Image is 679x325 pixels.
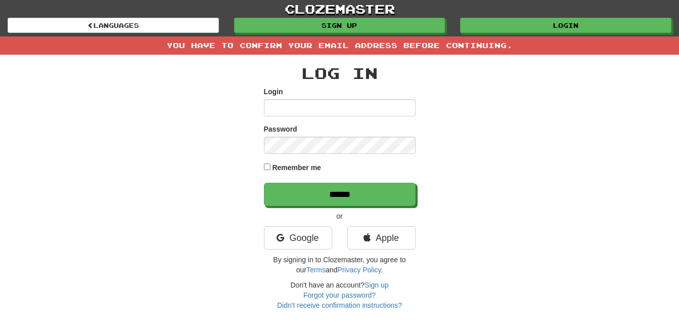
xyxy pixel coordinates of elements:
div: Don't have an account? [264,280,416,310]
a: Sign up [365,281,388,289]
p: or [264,211,416,221]
a: Sign up [234,18,445,33]
p: By signing in to Clozemaster, you agree to our and . [264,255,416,275]
a: Terms [306,266,326,274]
h2: Log In [264,65,416,82]
a: Languages [8,18,219,33]
a: Login [460,18,671,33]
label: Remember me [272,162,321,173]
a: Didn't receive confirmation instructions? [277,301,402,309]
a: Privacy Policy [337,266,381,274]
label: Password [264,124,297,134]
a: Google [264,226,332,250]
a: Apple [347,226,416,250]
label: Login [264,87,283,97]
a: Forgot your password? [303,291,376,299]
